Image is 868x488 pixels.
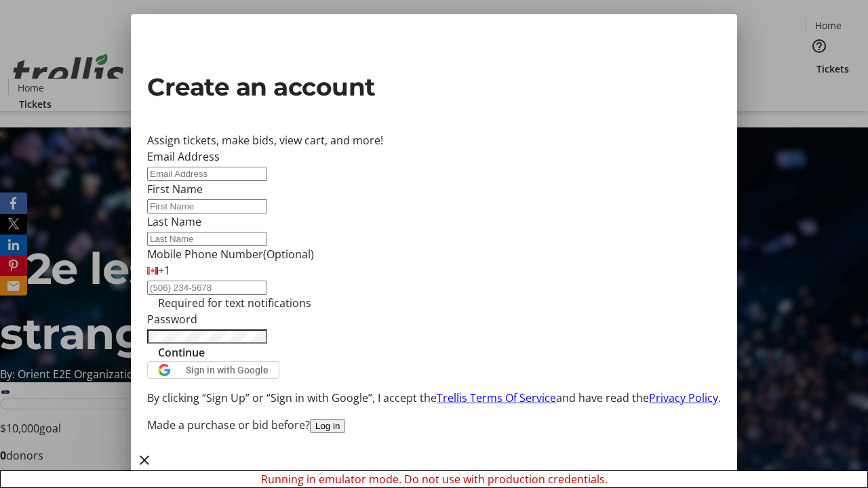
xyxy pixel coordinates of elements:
p: By clicking “Sign Up” or “Sign in with Google”, I accept the and have read the . [147,390,721,406]
a: Privacy Policy [649,390,718,405]
button: Sign in with Google [147,361,279,379]
a: Trellis Terms Of Service [437,390,556,405]
label: Last Name [147,214,201,229]
label: Email Address [147,149,220,164]
label: Password [147,312,197,327]
h2: Create an account [147,68,721,105]
input: Email Address [147,167,267,181]
button: Log in [310,419,345,433]
tr-hint: Required for text notifications [158,295,311,311]
div: Made a purchase or bid before? [147,417,721,433]
input: First Name [147,199,267,213]
div: Assign tickets, make bids, view cart, and more! [147,132,721,148]
span: Sign in with Google [186,365,269,375]
label: Mobile Phone Number (Optional) [147,247,314,262]
button: Close [131,447,158,474]
input: Last Name [147,232,267,246]
span: Continue [158,344,205,361]
label: First Name [147,182,203,197]
input: (506) 234-5678 [147,281,267,295]
button: Continue [147,344,216,361]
